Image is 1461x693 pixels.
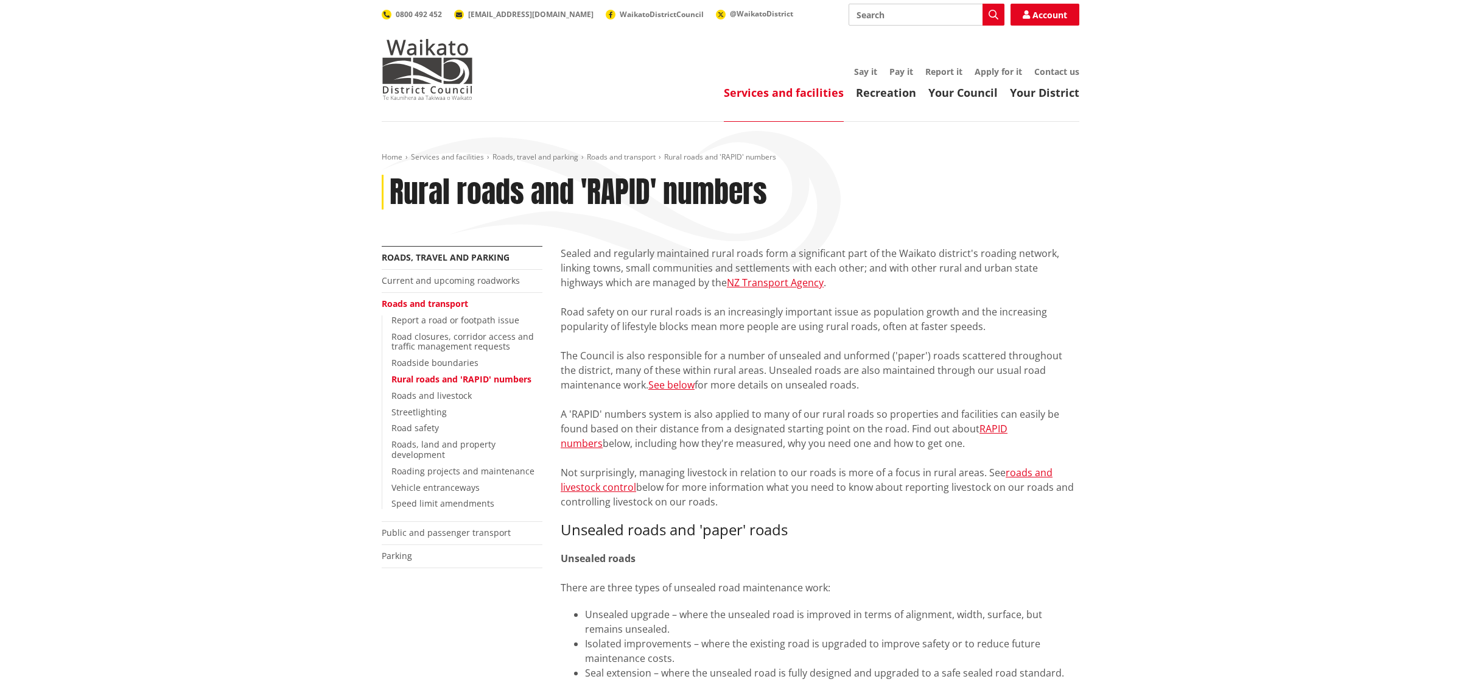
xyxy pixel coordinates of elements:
a: Recreation [856,85,916,100]
a: RAPID numbers [561,422,1007,450]
p: Sealed and regularly maintained rural roads form a significant part of the Waikato district's roa... [561,246,1079,509]
a: Roads and transport [382,298,468,309]
a: Services and facilities [411,152,484,162]
a: Roads, travel and parking [492,152,578,162]
a: Pay it [889,66,913,77]
a: Rural roads and 'RAPID' numbers [391,373,531,385]
a: Vehicle entranceways [391,482,480,493]
h1: Rural roads and 'RAPID' numbers [390,175,767,210]
p: There are three types of unsealed road maintenance work: [561,551,1079,595]
a: Services and facilities [724,85,844,100]
a: Road safety [391,422,439,434]
a: Your Council [928,85,998,100]
input: Search input [849,4,1004,26]
img: Waikato District Council - Te Kaunihera aa Takiwaa o Waikato [382,39,473,100]
a: 0800 492 452 [382,9,442,19]
a: Parking [382,550,412,561]
a: Public and passenger transport [382,527,511,538]
span: [EMAIL_ADDRESS][DOMAIN_NAME] [468,9,594,19]
span: Seal extension – where the unsealed road is fully designed and upgraded to a safe sealed road sta... [585,666,1064,680]
a: Account [1011,4,1079,26]
a: Roads, travel and parking [382,252,510,263]
span: 0800 492 452 [396,9,442,19]
a: [EMAIL_ADDRESS][DOMAIN_NAME] [454,9,594,19]
a: NZ Transport Agency [727,276,824,289]
a: WaikatoDistrictCouncil [606,9,704,19]
h3: Unsealed roads and 'paper' roads [561,521,1079,539]
a: Roads, land and property development [391,438,496,460]
a: Road closures, corridor access and traffic management requests [391,331,534,353]
a: Roads and transport [587,152,656,162]
a: Streetlighting [391,406,447,418]
a: Roads and livestock [391,390,472,401]
a: Report a road or footpath issue [391,314,519,326]
a: roads and livestock control [561,466,1053,494]
a: Speed limit amendments [391,498,494,509]
a: Home [382,152,402,162]
span: @WaikatoDistrict [730,9,793,19]
a: @WaikatoDistrict [716,9,793,19]
a: Current and upcoming roadworks [382,275,520,286]
a: Apply for it [975,66,1022,77]
span: WaikatoDistrictCouncil [620,9,704,19]
li: Unsealed upgrade – where the unsealed road is improved in terms of alignment, width, surface, but... [585,607,1079,636]
a: Report it [925,66,962,77]
li: Isolated improvements – where the existing road is upgraded to improve safety or to reduce future... [585,636,1079,666]
a: Contact us [1034,66,1079,77]
strong: Unsealed roads [561,552,636,565]
a: Say it [854,66,877,77]
a: See below [648,378,695,392]
nav: breadcrumb [382,152,1079,163]
a: Roadside boundaries [391,357,478,368]
a: Your District [1010,85,1079,100]
a: Roading projects and maintenance [391,465,534,477]
span: Rural roads and 'RAPID' numbers [664,152,776,162]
